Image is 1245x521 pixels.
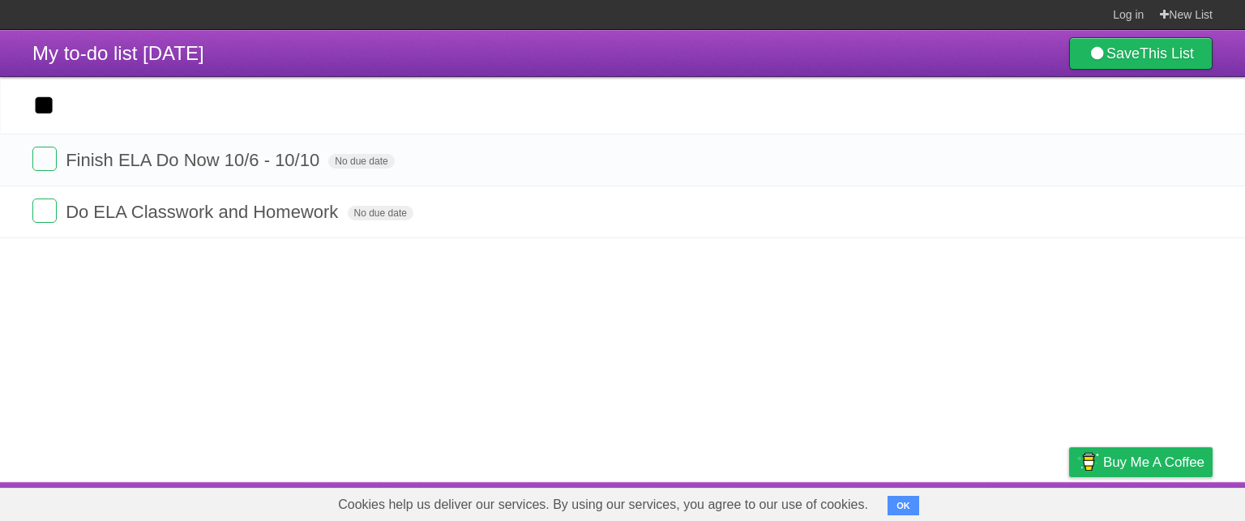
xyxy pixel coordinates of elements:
[1048,486,1090,517] a: Privacy
[1110,486,1213,517] a: Suggest a feature
[66,202,342,222] span: Do ELA Classwork and Homework
[1077,448,1099,476] img: Buy me a coffee
[348,206,413,220] span: No due date
[328,154,394,169] span: No due date
[907,486,973,517] a: Developers
[32,147,57,171] label: Done
[1140,45,1194,62] b: This List
[32,199,57,223] label: Done
[1103,448,1204,476] span: Buy me a coffee
[32,42,204,64] span: My to-do list [DATE]
[888,496,919,515] button: OK
[854,486,888,517] a: About
[322,489,884,521] span: Cookies help us deliver our services. By using our services, you agree to our use of cookies.
[1069,37,1213,70] a: SaveThis List
[1069,447,1213,477] a: Buy me a coffee
[66,150,323,170] span: Finish ELA Do Now 10/6 - 10/10
[993,486,1029,517] a: Terms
